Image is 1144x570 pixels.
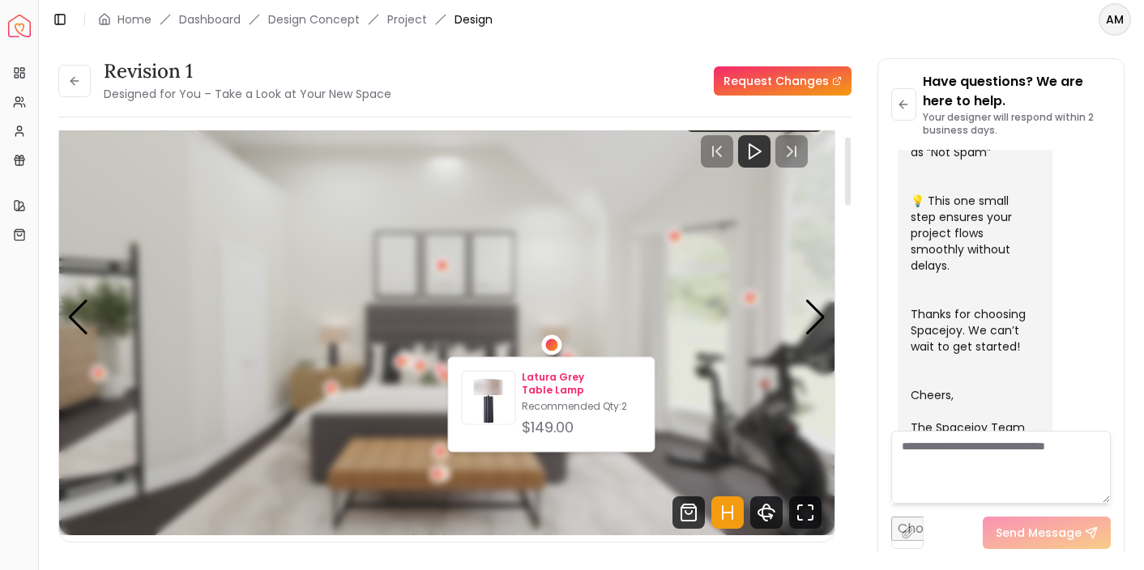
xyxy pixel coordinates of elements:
button: AM [1099,3,1131,36]
svg: Shop Products from this design [672,496,705,529]
small: Designed for You – Take a Look at Your New Space [104,86,391,102]
svg: 360 View [750,496,783,529]
a: Spacejoy [8,15,31,37]
div: Previous slide [67,300,89,335]
a: Home [117,11,152,28]
span: AM [1100,5,1129,34]
img: Spacejoy Logo [8,15,31,37]
span: Design [455,11,493,28]
p: Latura Grey Table Lamp [522,371,641,397]
div: Next slide [805,300,826,335]
li: Design Concept [268,11,360,28]
a: Dashboard [179,11,241,28]
nav: breadcrumb [98,11,493,28]
p: Recommended Qty: 2 [522,400,641,413]
svg: Hotspots Toggle [711,496,744,529]
a: Project [387,11,427,28]
div: Carousel [59,100,835,535]
div: 1 / 5 [59,100,835,535]
a: Request Changes [714,66,852,96]
div: $149.00 [522,416,641,439]
img: Design Render 1 [59,100,835,535]
svg: Play [745,142,764,161]
p: Your designer will respond within 2 business days. [923,111,1111,137]
h3: Revision 1 [104,58,391,84]
a: Latura Grey Table LampLatura Grey Table LampRecommended Qty:2$149.00 [462,371,642,439]
img: Latura Grey Table Lamp [463,375,515,427]
svg: Fullscreen [789,496,822,529]
p: Have questions? We are here to help. [923,72,1111,111]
